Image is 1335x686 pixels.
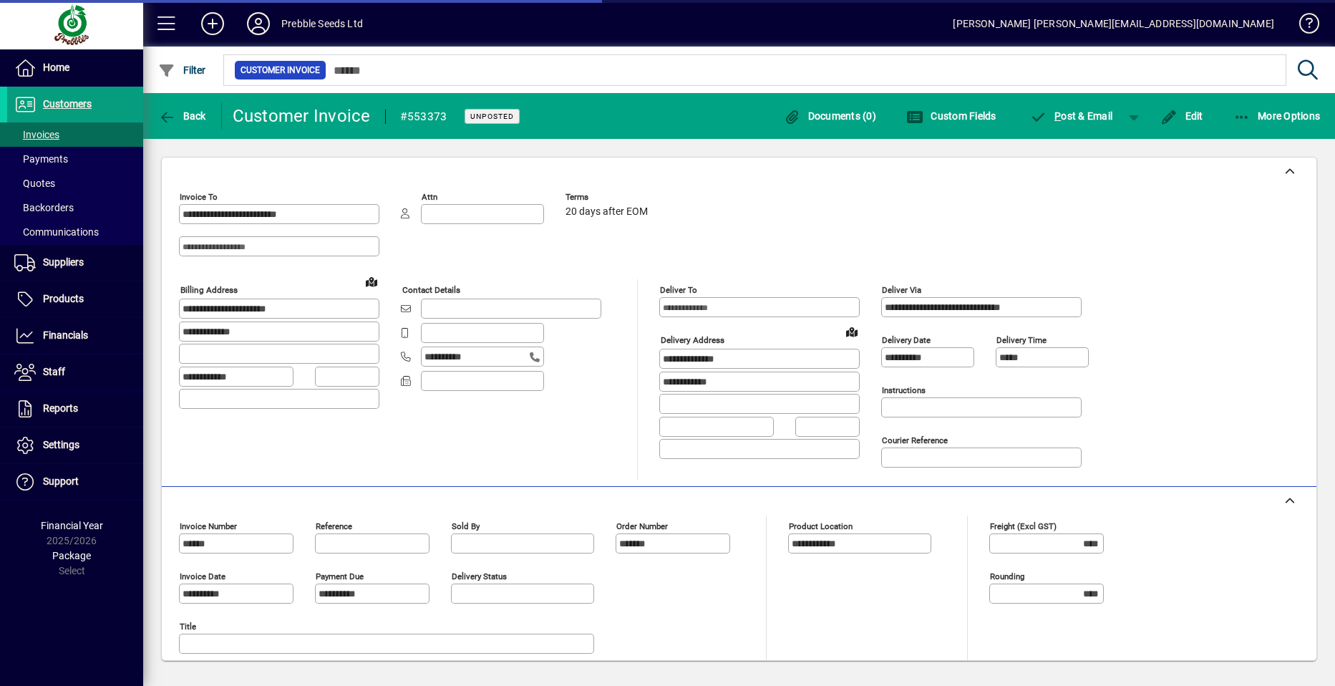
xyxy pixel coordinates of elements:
[233,105,371,127] div: Customer Invoice
[43,329,88,341] span: Financials
[14,178,55,189] span: Quotes
[452,571,507,581] mat-label: Delivery status
[180,521,237,531] mat-label: Invoice number
[7,171,143,195] a: Quotes
[7,122,143,147] a: Invoices
[953,12,1274,35] div: [PERSON_NAME] [PERSON_NAME][EMAIL_ADDRESS][DOMAIN_NAME]
[43,439,79,450] span: Settings
[281,12,363,35] div: Prebble Seeds Ltd
[996,335,1047,345] mat-label: Delivery time
[52,550,91,561] span: Package
[1023,103,1120,129] button: Post & Email
[43,256,84,268] span: Suppliers
[1160,110,1203,122] span: Edit
[43,402,78,414] span: Reports
[1030,110,1113,122] span: ost & Email
[158,64,206,76] span: Filter
[43,98,92,110] span: Customers
[360,270,383,293] a: View on map
[7,354,143,390] a: Staff
[316,521,352,531] mat-label: Reference
[236,11,281,37] button: Profile
[882,335,931,345] mat-label: Delivery date
[7,318,143,354] a: Financials
[840,320,863,343] a: View on map
[616,521,668,531] mat-label: Order number
[789,521,853,531] mat-label: Product location
[565,206,648,218] span: 20 days after EOM
[180,571,225,581] mat-label: Invoice date
[180,622,196,632] mat-label: Title
[990,521,1057,531] mat-label: Freight (excl GST)
[7,391,143,427] a: Reports
[882,385,926,395] mat-label: Instructions
[660,285,697,295] mat-label: Deliver To
[316,571,364,581] mat-label: Payment due
[903,103,1000,129] button: Custom Fields
[452,521,480,531] mat-label: Sold by
[1288,3,1317,49] a: Knowledge Base
[155,57,210,83] button: Filter
[783,110,876,122] span: Documents (0)
[780,103,880,129] button: Documents (0)
[470,112,514,121] span: Unposted
[990,571,1024,581] mat-label: Rounding
[14,226,99,238] span: Communications
[7,427,143,463] a: Settings
[882,435,948,445] mat-label: Courier Reference
[1157,103,1207,129] button: Edit
[14,129,59,140] span: Invoices
[7,245,143,281] a: Suppliers
[565,193,651,202] span: Terms
[14,202,74,213] span: Backorders
[190,11,236,37] button: Add
[400,105,447,128] div: #553373
[1054,110,1061,122] span: P
[43,475,79,487] span: Support
[906,110,996,122] span: Custom Fields
[241,63,320,77] span: Customer Invoice
[7,147,143,171] a: Payments
[1230,103,1324,129] button: More Options
[158,110,206,122] span: Back
[7,50,143,86] a: Home
[41,520,103,531] span: Financial Year
[882,285,921,295] mat-label: Deliver via
[43,62,69,73] span: Home
[7,281,143,317] a: Products
[14,153,68,165] span: Payments
[7,195,143,220] a: Backorders
[155,103,210,129] button: Back
[1233,110,1321,122] span: More Options
[43,293,84,304] span: Products
[180,192,218,202] mat-label: Invoice To
[7,464,143,500] a: Support
[143,103,222,129] app-page-header-button: Back
[7,220,143,244] a: Communications
[43,366,65,377] span: Staff
[422,192,437,202] mat-label: Attn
